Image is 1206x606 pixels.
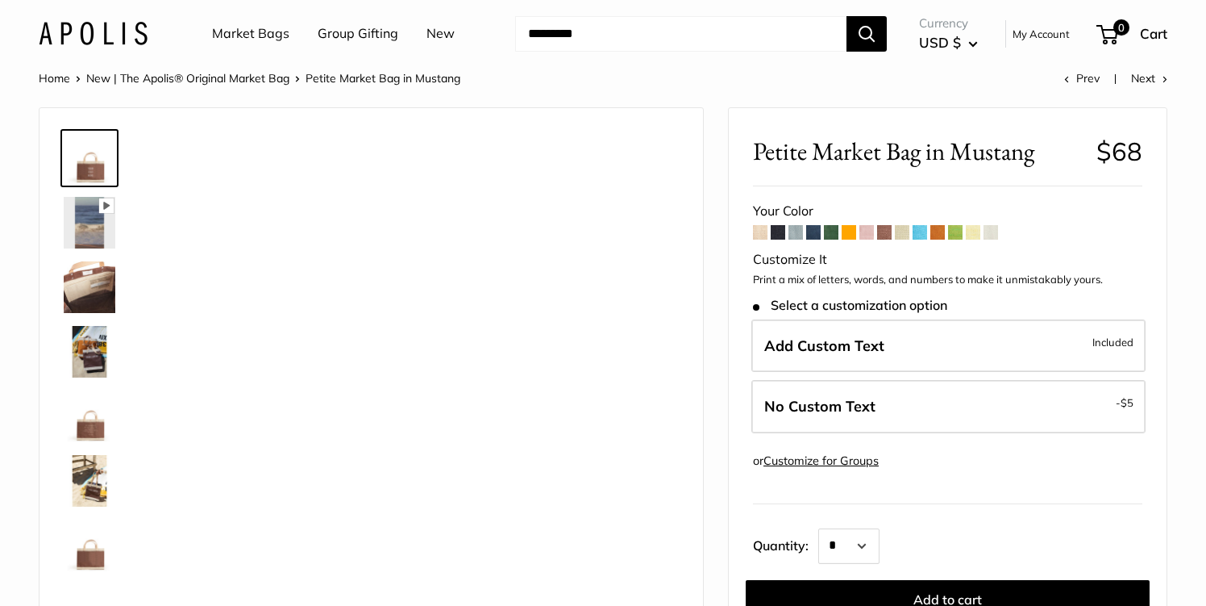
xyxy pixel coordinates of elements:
label: Add Custom Text [751,320,1146,373]
span: No Custom Text [764,397,875,416]
img: Petite Market Bag in Mustang [64,197,115,249]
a: Petite Market Bag in Mustang [60,194,119,252]
span: $68 [1096,136,1142,167]
img: Petite Market Bag in Mustang [64,455,115,507]
a: Home [39,71,70,86]
span: $5 [1121,396,1133,409]
a: New [426,22,455,46]
span: - [1116,393,1133,412]
a: Petite Market Bag in Mustang [60,258,119,316]
span: USD $ [919,34,961,51]
img: Petite Market Bag in Mustang [64,261,115,313]
a: Customize for Groups [763,453,879,468]
span: Add Custom Text [764,336,884,355]
img: Petite Market Bag in Mustang [64,391,115,442]
a: Petite Market Bag in Mustang [60,387,119,445]
input: Search... [515,16,846,52]
a: Petite Market Bag in Mustang [60,452,119,510]
img: Petite Market Bag in Mustang [64,520,115,571]
a: Petite Market Bag in Mustang [60,516,119,575]
div: Customize It [753,248,1142,272]
img: Petite Market Bag in Mustang [64,326,115,378]
a: New | The Apolis® Original Market Bag [86,71,289,86]
span: Included [1092,332,1133,352]
a: My Account [1013,24,1070,44]
label: Leave Blank [751,380,1146,433]
button: Search [846,16,887,52]
a: Petite Market Bag in Mustang [60,129,119,187]
span: Select a customization option [753,298,947,313]
div: or [753,450,879,472]
a: Market Bags [212,22,289,46]
img: Apolis [39,22,148,45]
span: Petite Market Bag in Mustang [306,71,460,86]
button: USD $ [919,30,978,56]
a: Next [1131,71,1167,86]
p: Print a mix of letters, words, and numbers to make it unmistakably yours. [753,272,1142,288]
span: Cart [1140,25,1167,42]
label: Quantity: [753,524,818,564]
span: Currency [919,12,978,35]
a: Prev [1064,71,1100,86]
a: Petite Market Bag in Mustang [60,323,119,381]
img: Petite Market Bag in Mustang [64,132,115,184]
span: 0 [1113,19,1129,36]
div: Your Color [753,199,1142,224]
a: Group Gifting [318,22,398,46]
span: Petite Market Bag in Mustang [753,136,1084,166]
nav: Breadcrumb [39,68,460,89]
a: 0 Cart [1098,21,1167,47]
